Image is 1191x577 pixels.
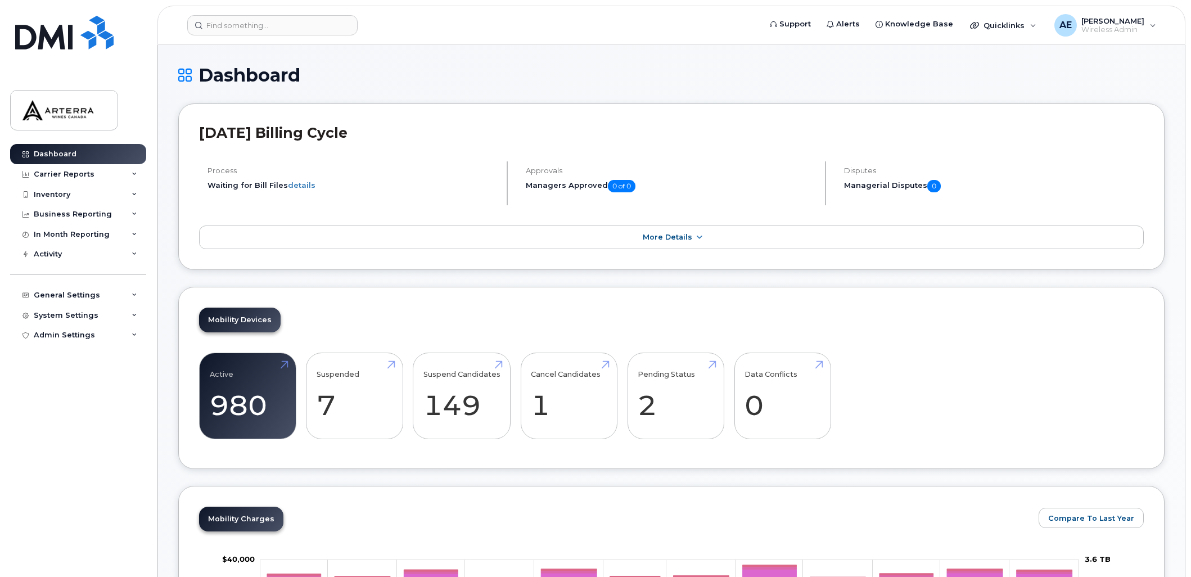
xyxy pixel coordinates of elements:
h5: Managers Approved [526,180,815,192]
a: Mobility Charges [199,507,283,531]
tspan: 3.6 TB [1085,555,1111,564]
h2: [DATE] Billing Cycle [199,124,1144,141]
span: Compare To Last Year [1048,513,1134,524]
li: Waiting for Bill Files [207,180,497,191]
a: Data Conflicts 0 [745,359,820,433]
span: 0 [927,180,941,192]
h4: Approvals [526,166,815,175]
h4: Disputes [844,166,1144,175]
a: Cancel Candidates 1 [531,359,607,433]
tspan: $40,000 [222,555,255,564]
h5: Managerial Disputes [844,180,1144,192]
a: Suspended 7 [317,359,393,433]
a: Pending Status 2 [638,359,714,433]
h1: Dashboard [178,65,1165,85]
a: Mobility Devices [199,308,281,332]
span: More Details [643,233,692,241]
g: $0 [222,555,255,564]
a: Suspend Candidates 149 [423,359,500,433]
h4: Process [207,166,497,175]
span: 0 of 0 [608,180,635,192]
button: Compare To Last Year [1039,508,1144,528]
a: Active 980 [210,359,286,433]
a: details [288,181,315,190]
